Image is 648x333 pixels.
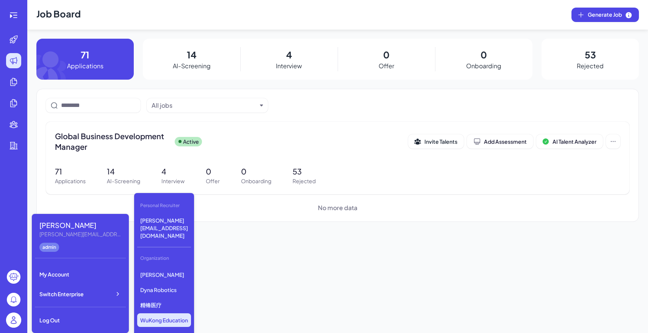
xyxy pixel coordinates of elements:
p: 精锋医疗 [137,298,191,312]
p: Active [183,138,199,146]
p: Offer [206,177,220,185]
p: AI-Screening [107,177,140,185]
p: AI-Screening [173,61,211,71]
p: 71 [81,48,89,61]
div: All jobs [152,101,172,110]
div: My Account [35,266,126,283]
p: Interview [161,177,185,185]
div: Maggie@joinbrix.com [39,230,123,238]
span: Generate Job [588,11,632,19]
span: AI Talent Analyzer [553,138,596,145]
div: Organization [137,252,191,265]
button: AI Talent Analyzer [536,134,603,149]
p: Onboarding [241,177,271,185]
p: 71 [55,166,86,177]
p: WuKong Education [137,313,191,327]
p: Onboarding [466,61,501,71]
button: Add Assessment [467,134,533,149]
button: All jobs [152,101,257,110]
p: Applications [67,61,103,71]
p: 0 [383,48,390,61]
p: Rejected [293,177,316,185]
div: Log Out [35,312,126,328]
p: Interview [276,61,302,71]
p: [PERSON_NAME][EMAIL_ADDRESS][DOMAIN_NAME] [137,214,191,242]
p: Rejected [577,61,604,71]
p: 4 [161,166,185,177]
p: 53 [293,166,316,177]
p: [PERSON_NAME] [137,268,191,281]
p: 14 [107,166,140,177]
p: 0 [241,166,271,177]
div: Personal Recruiter [137,199,191,212]
button: Invite Talents [408,134,464,149]
img: user_logo.png [6,313,21,328]
span: Global Business Development Manager [55,131,169,152]
p: 4 [286,48,292,61]
span: No more data [318,203,357,212]
p: 53 [585,48,596,61]
span: Switch Enterprise [39,290,84,298]
button: Generate Job [571,8,639,22]
p: Dyna Robotics [137,283,191,297]
div: admin [39,243,59,252]
p: Applications [55,177,86,185]
p: 14 [187,48,197,61]
p: 0 [481,48,487,61]
div: Maggie [39,220,123,230]
div: Add Assessment [473,138,527,145]
span: Invite Talents [424,138,457,145]
p: 0 [206,166,220,177]
p: Offer [379,61,394,71]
